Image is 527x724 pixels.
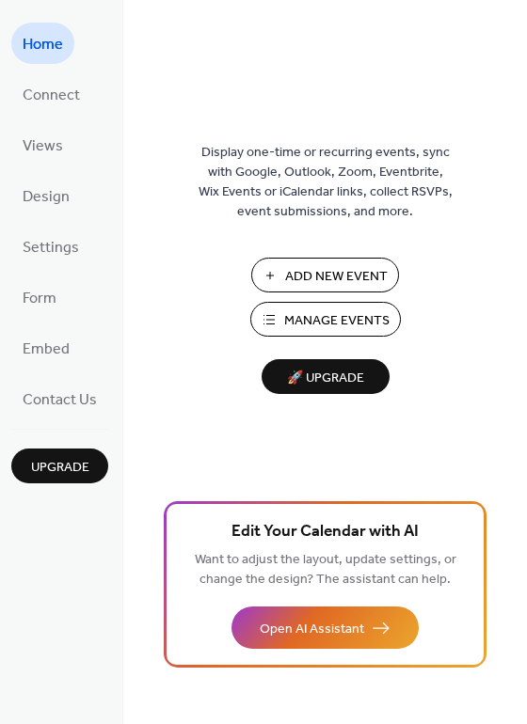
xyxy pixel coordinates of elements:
span: Home [23,30,63,60]
button: Add New Event [251,258,399,292]
span: Upgrade [31,458,89,478]
button: Open AI Assistant [232,606,419,649]
a: Connect [11,73,91,115]
span: Manage Events [284,311,390,331]
button: 🚀 Upgrade [262,359,390,394]
a: Contact Us [11,378,108,419]
span: Want to adjust the layout, update settings, or change the design? The assistant can help. [195,547,456,592]
a: Views [11,124,74,165]
button: Upgrade [11,449,108,483]
span: Display one-time or recurring events, sync with Google, Outlook, Zoom, Eventbrite, Wix Events or ... [199,143,453,222]
a: Home [11,23,74,64]
button: Manage Events [250,302,401,337]
span: 🚀 Upgrade [273,366,378,391]
span: Connect [23,81,80,111]
span: Form [23,284,56,314]
a: Embed [11,327,81,369]
a: Form [11,276,68,318]
span: Contact Us [23,386,97,416]
span: Settings [23,233,79,263]
span: Embed [23,335,70,365]
span: Edit Your Calendar with AI [232,519,419,545]
span: Open AI Assistant [260,620,364,639]
a: Design [11,175,81,216]
span: Views [23,132,63,162]
span: Design [23,182,70,212]
span: Add New Event [285,267,388,287]
a: Settings [11,226,90,267]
